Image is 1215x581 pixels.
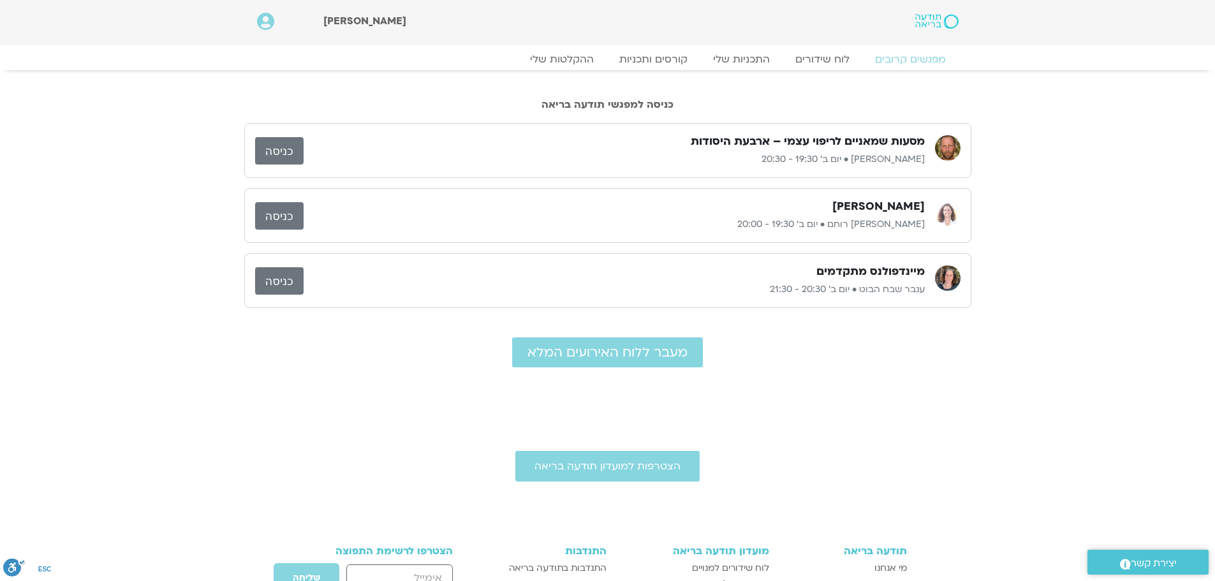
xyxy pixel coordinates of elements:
[304,217,925,232] p: [PERSON_NAME] רוחם • יום ב׳ 19:30 - 20:00
[509,561,607,576] span: התנדבות בתודעה בריאה
[244,99,971,110] h2: כניסה למפגשי תודעה בריאה
[862,53,959,66] a: מפגשים קרובים
[783,53,862,66] a: לוח שידורים
[874,561,907,576] span: מי אנחנו
[304,282,925,297] p: ענבר שבח הבוט • יום ב׳ 20:30 - 21:30
[323,14,406,28] span: [PERSON_NAME]
[607,53,700,66] a: קורסים ותכניות
[255,202,304,230] a: כניסה
[527,345,688,360] span: מעבר ללוח האירועים המלא
[692,561,769,576] span: לוח שידורים למנויים
[255,267,304,295] a: כניסה
[782,545,907,557] h3: תודעה בריאה
[257,53,959,66] nav: Menu
[1087,550,1209,575] a: יצירת קשר
[255,137,304,165] a: כניסה
[515,451,700,482] a: הצטרפות למועדון תודעה בריאה
[488,561,606,576] a: התנדבות בתודעה בריאה
[619,545,769,557] h3: מועדון תודעה בריאה
[517,53,607,66] a: ההקלטות שלי
[935,265,961,291] img: ענבר שבח הבוט
[619,561,769,576] a: לוח שידורים למנויים
[816,264,925,279] h3: מיינדפולנס מתקדמים
[304,152,925,167] p: [PERSON_NAME] • יום ב׳ 19:30 - 20:30
[832,199,925,214] h3: [PERSON_NAME]
[534,460,681,472] span: הצטרפות למועדון תודעה בריאה
[309,545,453,557] h3: הצטרפו לרשימת התפוצה
[691,134,925,149] h3: מסעות שמאניים לריפוי עצמי – ארבעת היסודות
[700,53,783,66] a: התכניות שלי
[935,200,961,226] img: אורנה סמלסון רוחם
[512,337,703,367] a: מעבר ללוח האירועים המלא
[488,545,606,557] h3: התנדבות
[935,135,961,161] img: תומר פיין
[1131,555,1177,572] span: יצירת קשר
[782,561,907,576] a: מי אנחנו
